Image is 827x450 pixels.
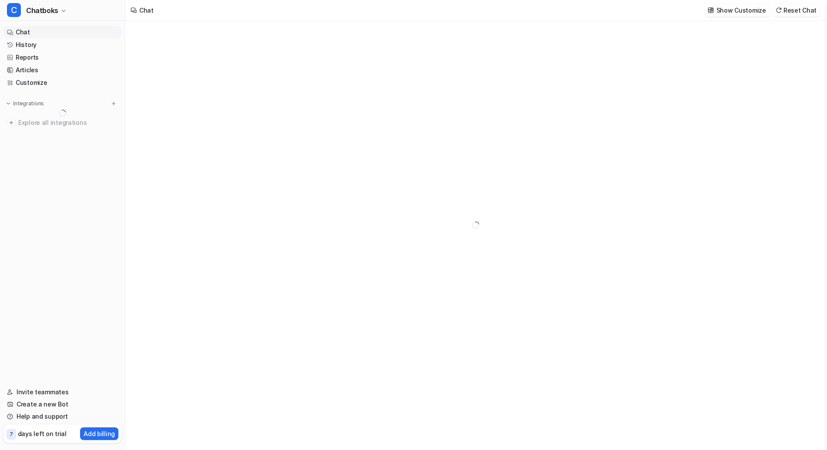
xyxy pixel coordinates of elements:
[10,430,13,438] p: 7
[773,4,820,17] button: Reset Chat
[26,4,58,17] span: Chatboks
[3,398,121,410] a: Create a new Bot
[18,116,118,130] span: Explore all integrations
[3,77,121,89] a: Customize
[776,7,782,13] img: reset
[3,64,121,76] a: Articles
[5,101,11,107] img: expand menu
[13,100,44,107] p: Integrations
[716,6,766,15] p: Show Customize
[3,51,121,64] a: Reports
[7,118,16,127] img: explore all integrations
[705,4,770,17] button: Show Customize
[3,26,121,38] a: Chat
[84,429,115,438] p: Add billing
[80,427,118,440] button: Add billing
[3,39,121,51] a: History
[3,410,121,423] a: Help and support
[111,101,117,107] img: menu_add.svg
[3,117,121,129] a: Explore all integrations
[7,3,21,17] span: C
[18,429,67,438] p: days left on trial
[3,386,121,398] a: Invite teammates
[139,6,154,15] div: Chat
[3,99,47,108] button: Integrations
[708,7,714,13] img: customize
